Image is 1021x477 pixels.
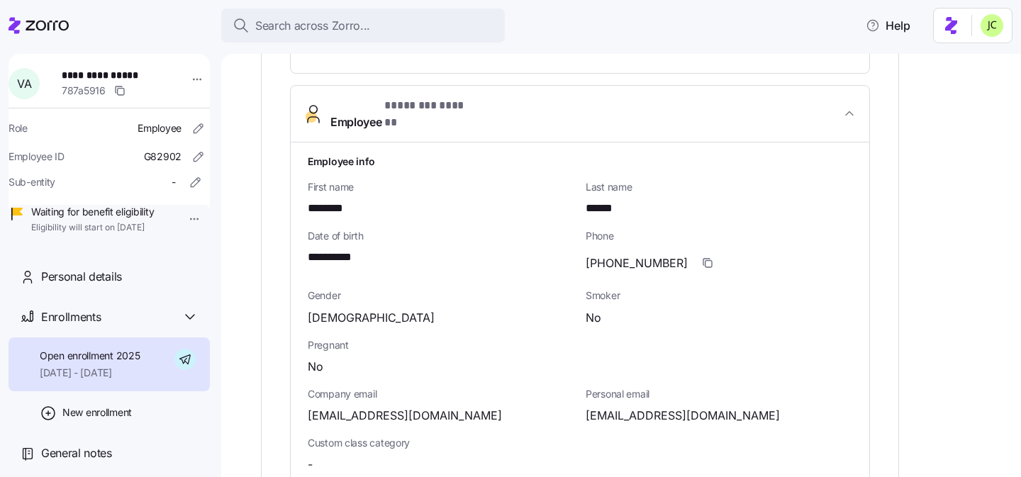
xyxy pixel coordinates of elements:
span: Employee [138,121,182,135]
h1: Employee info [308,154,852,169]
span: - [172,175,176,189]
span: First name [308,180,574,194]
span: - [308,456,313,473]
span: Last name [586,180,852,194]
span: Employee ID [9,150,65,164]
button: Help [854,11,922,40]
span: Custom class category [308,436,574,450]
span: Role [9,121,28,135]
span: [DATE] - [DATE] [40,366,140,380]
span: V A [17,78,31,89]
button: Search across Zorro... [221,9,505,43]
span: Gender [308,288,574,303]
span: [EMAIL_ADDRESS][DOMAIN_NAME] [586,407,780,425]
span: Personal email [586,387,852,401]
span: General notes [41,444,112,462]
img: 0d5040ea9766abea509702906ec44285 [981,14,1003,37]
span: Eligibility will start on [DATE] [31,222,154,234]
span: Open enrollment 2025 [40,349,140,363]
span: Phone [586,229,852,243]
span: Personal details [41,268,122,286]
span: Company email [308,387,574,401]
span: New enrollment [62,405,132,420]
span: Enrollments [41,308,101,326]
span: Employee [330,97,469,131]
span: No [308,358,323,376]
span: Date of birth [308,229,574,243]
span: Help [866,17,910,34]
span: No [586,309,601,327]
span: [DEMOGRAPHIC_DATA] [308,309,435,327]
span: Sub-entity [9,175,55,189]
span: Search across Zorro... [255,17,370,35]
span: Waiting for benefit eligibility [31,205,154,219]
span: G82902 [144,150,182,164]
span: [PHONE_NUMBER] [586,254,688,272]
span: [EMAIL_ADDRESS][DOMAIN_NAME] [308,407,502,425]
span: Smoker [586,288,852,303]
span: Pregnant [308,338,852,352]
span: 787a5916 [62,84,106,98]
